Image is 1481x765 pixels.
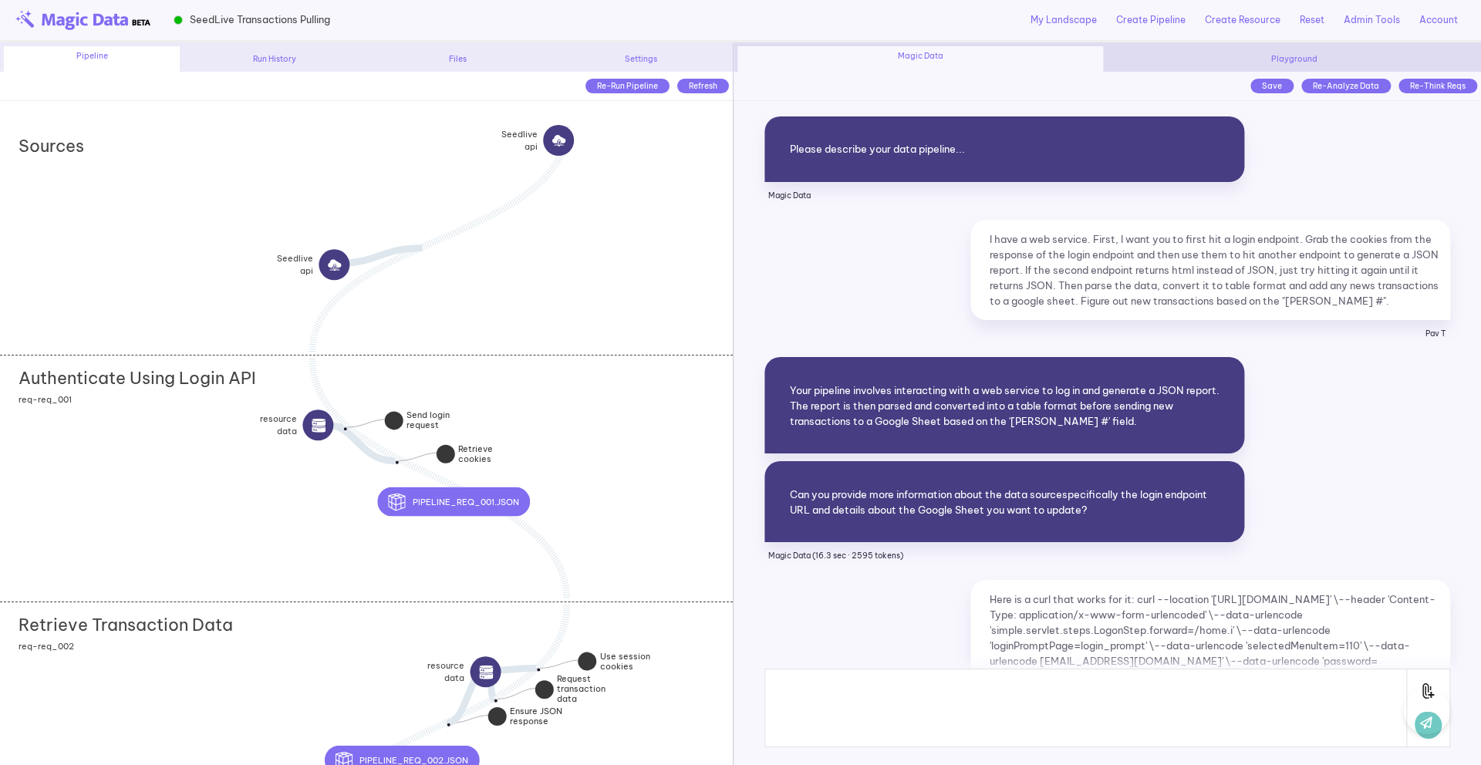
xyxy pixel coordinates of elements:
[190,12,330,27] span: SeedLive Transactions Pulling
[4,46,179,72] div: Pipeline
[346,426,423,447] div: Send login request
[540,668,617,688] div: Use session cookies
[427,672,464,684] span: data
[1301,79,1391,93] div: Re-Analyze Data
[1419,13,1458,27] a: Account
[764,357,1244,453] div: Your pipeline involves interacting with a web service to log in and generate a JSON report. The r...
[501,128,538,140] strong: Seedlive
[458,443,493,464] strong: Retrieve cookies
[567,128,640,159] div: Seedliveapisource icon
[1116,13,1186,27] a: Create Pipeline
[524,681,598,712] div: resourcedatasource icon
[19,368,256,388] h2: Authenticate Using Login API
[497,699,574,729] div: Request transaction data
[501,140,538,153] span: api
[277,265,313,277] span: api
[970,320,1450,348] p: Pav T
[450,723,527,743] div: Ensure JSON response
[19,641,74,652] span: req-req_002
[677,79,729,93] div: Refresh
[370,53,545,65] div: Files
[19,394,72,405] span: req-req_001
[277,252,313,265] strong: Seedlive
[585,79,670,93] div: Re-Run Pipeline
[1205,13,1280,27] a: Create Resource
[372,274,445,305] div: Seedliveapisource icon
[19,615,233,635] h2: Retrieve Transaction Data
[407,409,450,430] strong: Send login request
[737,46,1103,72] div: Magic Data
[260,425,297,437] span: data
[19,136,84,156] h2: Sources
[398,460,475,480] div: Retrieve cookies
[1250,79,1294,93] div: Save
[557,673,606,704] strong: Request transaction data
[1415,677,1442,712] img: Attach File
[600,651,650,672] strong: Use session cookies
[356,434,430,465] div: resourcedatasource icon
[187,53,363,65] div: Run History
[764,182,1244,210] p: Magic Data
[454,487,606,517] div: pipeline_req_001.json
[478,665,493,679] img: source icon
[311,418,326,433] img: source icon
[764,542,1244,570] p: Magic Data (16.3 sec · 2595 tokens)
[1344,13,1400,27] a: Admin Tools
[15,10,150,30] img: beta-logo.png
[970,220,1450,320] div: I have a web service. First, I want you to first hit a login endpoint. Grab the cookies from the ...
[1112,53,1477,65] div: Playground
[427,659,464,672] strong: resource
[378,487,530,517] button: pipeline_req_001.json
[1404,688,1450,734] iframe: Toggle Customer Support
[764,116,1244,182] div: Please describe your data pipeline...
[510,706,562,726] strong: Ensure JSON response
[1398,79,1477,93] div: Re-Think Reqs
[764,461,1244,542] div: Can you provide more information about the data sourcespecifically the login endpoint URL and det...
[260,413,297,425] strong: resource
[970,580,1450,696] div: Here is a curl that works for it: curl --location '[URL][DOMAIN_NAME]' \--header 'Content-Type: a...
[552,133,566,148] img: source icon
[554,53,729,65] div: Settings
[1031,13,1097,27] a: My Landscape
[327,258,342,272] img: source icon
[1300,13,1324,27] a: Reset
